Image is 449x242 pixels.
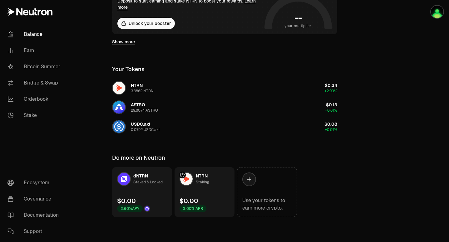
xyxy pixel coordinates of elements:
[2,42,67,59] a: Earn
[2,207,67,223] a: Documentation
[131,102,145,108] span: ASTRO
[196,179,209,185] div: Staking
[2,59,67,75] a: Bitcoin Summer
[108,79,341,97] button: NTRN LogoNTRN3.3862 NTRN$0.34+2.90%
[133,173,148,179] span: dNTRN
[325,127,337,132] span: +0.01%
[131,83,143,88] span: NTRN
[131,108,158,113] div: 29.8074 ASTRO
[2,75,67,91] a: Bridge & Swap
[175,167,234,217] a: NTRN LogoNTRNStaking$0.003.00% APR
[133,179,163,185] div: Staked & Locked
[131,121,150,127] span: USDC.axl
[2,191,67,207] a: Governance
[131,127,160,132] div: 0.0792 USDC.axl
[325,108,337,113] span: +0.81%
[294,13,302,23] h1: --
[112,167,172,217] a: dNTRN LogodNTRNStaked & Locked$0.002.60%APYDrop
[196,173,208,179] span: NTRN
[180,196,198,205] div: $0.00
[113,120,125,133] img: USDC.axl Logo
[431,6,443,18] img: Danny
[180,173,193,185] img: NTRN Logo
[108,117,341,136] button: USDC.axl LogoUSDC.axl0.0792 USDC.axl$0.08+0.01%
[112,153,165,162] div: Do more on Neutron
[113,101,125,114] img: ASTRO Logo
[2,26,67,42] a: Balance
[284,23,312,29] span: your multiplier
[2,91,67,107] a: Orderbook
[108,98,341,117] button: ASTRO LogoASTRO29.8074 ASTRO$0.13+0.81%
[145,206,150,211] img: Drop
[2,175,67,191] a: Ecosystem
[117,18,175,29] button: Unlock your booster
[180,205,206,212] div: 3.00% APR
[242,197,292,212] div: Use your tokens to earn more crypto.
[131,89,154,94] div: 3.3862 NTRN
[117,205,143,212] div: 2.60% APY
[112,39,135,45] a: Show more
[112,65,145,74] div: Your Tokens
[2,107,67,123] a: Stake
[237,167,297,217] a: Use your tokens to earn more crypto.
[324,121,337,127] span: $0.08
[326,102,337,108] span: $0.13
[325,83,337,88] span: $0.34
[113,82,125,94] img: NTRN Logo
[2,223,67,240] a: Support
[117,196,136,205] div: $0.00
[324,89,337,94] span: +2.90%
[118,173,130,185] img: dNTRN Logo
